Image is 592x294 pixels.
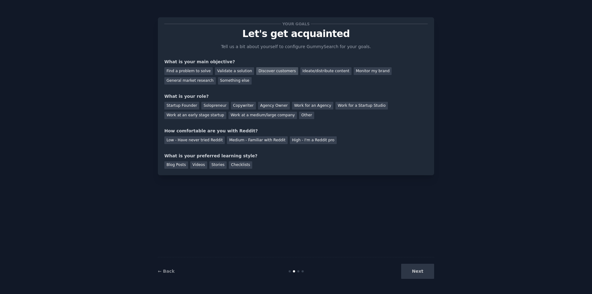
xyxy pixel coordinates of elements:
p: Let's get acquainted [164,28,428,39]
div: Work for a Startup Studio [335,102,388,110]
div: Agency Owner [258,102,290,110]
div: Something else [218,77,252,85]
div: What is your role? [164,93,428,100]
div: Monitor my brand [354,67,392,75]
div: What is your main objective? [164,59,428,65]
div: Other [299,112,314,119]
div: High - I'm a Reddit pro [290,136,337,144]
div: Discover customers [256,67,298,75]
div: Work for an Agency [292,102,333,110]
div: Startup Founder [164,102,199,110]
div: Blog Posts [164,161,188,169]
div: Ideate/distribute content [300,67,351,75]
div: Stories [209,161,227,169]
div: Validate a solution [215,67,254,75]
div: Find a problem to solve [164,67,213,75]
div: Checklists [229,161,252,169]
div: How comfortable are you with Reddit? [164,128,428,134]
a: ← Back [158,269,175,274]
div: What is your preferred learning style? [164,153,428,159]
div: Medium - Familiar with Reddit [227,136,287,144]
div: Solopreneur [201,102,228,110]
div: Low - Have never tried Reddit [164,136,225,144]
div: General market research [164,77,216,85]
div: Copywriter [231,102,256,110]
div: Work at an early stage startup [164,112,226,119]
div: Work at a medium/large company [228,112,297,119]
p: Tell us a bit about yourself to configure GummySearch for your goals. [218,43,374,50]
span: Your goals [281,21,311,27]
div: Videos [190,161,207,169]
